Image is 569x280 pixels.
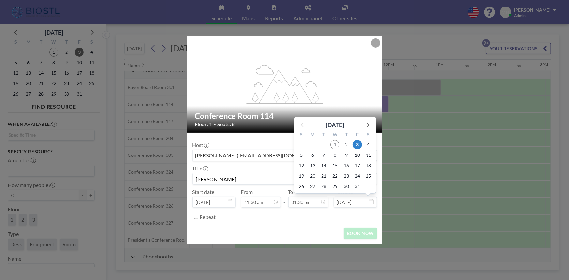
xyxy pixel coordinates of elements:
span: - [284,191,286,205]
button: BOOK NOW [344,228,377,239]
label: From [241,189,253,195]
g: flex-grow: 1.2; [246,64,323,103]
span: Floor: 1 [195,121,212,127]
label: To [288,189,293,195]
label: Start date [192,189,215,195]
h2: Conference Room 114 [195,111,375,121]
label: Title [192,165,208,172]
span: Seats: 8 [218,121,235,127]
label: Repeat [200,214,216,220]
input: Melissa's reservation [193,173,377,184]
label: Host [192,142,209,148]
span: [PERSON_NAME] ([EMAIL_ADDRESS][DOMAIN_NAME]) [194,151,328,160]
span: • [214,122,216,127]
div: Search for option [193,150,377,161]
